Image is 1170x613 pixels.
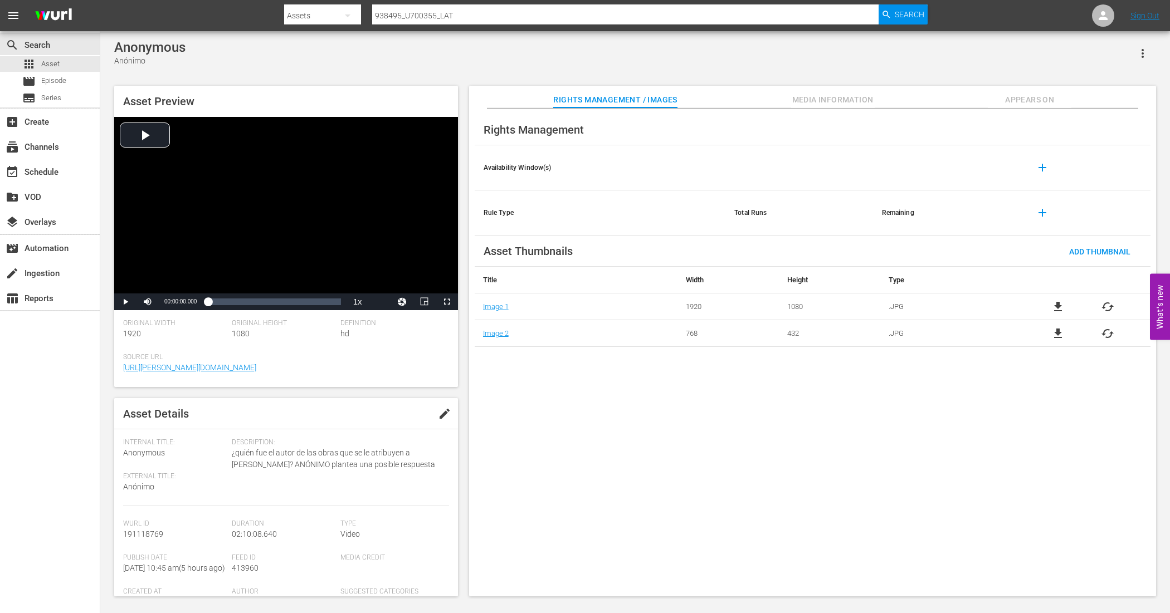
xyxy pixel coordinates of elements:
[123,472,226,481] span: External Title:
[779,320,880,347] td: 432
[413,293,436,310] button: Picture-in-Picture
[1051,300,1065,313] a: file_download
[6,165,19,179] span: Schedule
[1036,206,1049,219] span: add
[880,320,1016,347] td: .JPG
[123,519,226,528] span: Wurl Id
[123,407,189,420] span: Asset Details
[41,58,60,70] span: Asset
[123,319,226,328] span: Original Width
[6,140,19,154] span: subscriptions
[475,267,677,293] th: Title
[6,292,19,305] span: table_chart
[431,400,458,427] button: edit
[1060,241,1139,261] button: Add Thumbnail
[232,529,277,538] span: 02:10:08.640
[340,529,360,538] span: Video
[22,91,36,105] span: subtitles
[232,587,335,596] span: Author
[114,55,186,67] div: Anónimo
[232,319,335,328] span: Original Height
[123,353,443,362] span: Source Url
[391,293,413,310] button: Jump To Time
[438,407,451,420] span: edit
[340,519,443,528] span: Type
[1101,300,1114,313] button: cached
[1150,273,1170,340] button: Open Feedback Widget
[232,438,443,447] span: Description:
[1029,199,1056,226] button: add
[725,190,872,236] th: Total Runs
[340,553,443,562] span: Media Credit
[232,329,250,338] span: 1080
[895,4,924,24] span: Search
[1060,247,1139,256] span: Add Thumbnail
[791,93,875,107] span: Media Information
[123,363,256,372] a: [URL][PERSON_NAME][DOMAIN_NAME]
[1130,11,1159,20] a: Sign Out
[779,293,880,320] td: 1080
[6,38,19,52] span: Search
[136,293,159,310] button: Mute
[340,319,443,328] span: Definition
[22,57,36,71] span: Asset
[123,95,194,108] span: Asset Preview
[123,438,226,447] span: Internal Title:
[677,320,779,347] td: 768
[114,293,136,310] button: Play
[436,293,458,310] button: Fullscreen
[1029,154,1056,181] button: add
[553,93,677,107] span: Rights Management / Images
[484,244,573,258] span: Asset Thumbnails
[123,482,154,491] span: Anónimo
[232,447,443,470] span: ¿quién fue el autor de las obras que se le atribuyen a [PERSON_NAME]? ANÓNIMO plantea una posible...
[340,587,443,596] span: Suggested Categories
[6,115,19,129] span: add_box
[483,329,509,337] a: Image 2
[123,329,141,338] span: 1920
[484,123,584,136] span: Rights Management
[475,145,726,190] th: Availability Window(s)
[232,563,259,572] span: 413960
[123,529,163,538] span: 191118769
[114,117,458,310] div: Video Player
[6,242,19,255] span: movie_filter
[27,3,80,29] img: ans4CAIJ8jUAAAAAAAAAAAAAAAAAAAAAAAAgQb4GAAAAAAAAAAAAAAAAAAAAAAAAJMjXAAAAAAAAAAAAAAAAAAAAAAAAgAT5G...
[475,190,726,236] th: Rule Type
[880,293,1016,320] td: .JPG
[123,553,226,562] span: Publish Date
[1051,327,1065,340] a: file_download
[164,298,197,305] span: 00:00:00.000
[208,298,340,305] div: Progress Bar
[677,267,779,293] th: Width
[6,267,19,280] span: create
[779,267,880,293] th: Height
[41,92,61,104] span: Series
[41,75,66,86] span: Episode
[232,553,335,562] span: Feed ID
[347,293,369,310] button: Playback Rate
[123,563,225,572] span: [DATE] 10:45 am ( 5 hours ago )
[340,329,349,338] span: hd
[232,519,335,528] span: Duration
[873,190,1020,236] th: Remaining
[879,4,928,24] button: Search
[123,587,226,596] span: Created At
[22,75,36,88] span: Episode
[114,40,186,55] div: Anonymous
[880,267,1016,293] th: Type
[1101,327,1114,340] button: cached
[6,215,19,229] span: Overlays
[1036,161,1049,174] span: add
[483,302,509,311] a: Image 1
[6,190,19,204] span: VOD
[123,448,165,457] span: Anonymous
[7,9,20,22] span: menu
[988,93,1071,107] span: Appears On
[677,293,779,320] td: 1920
